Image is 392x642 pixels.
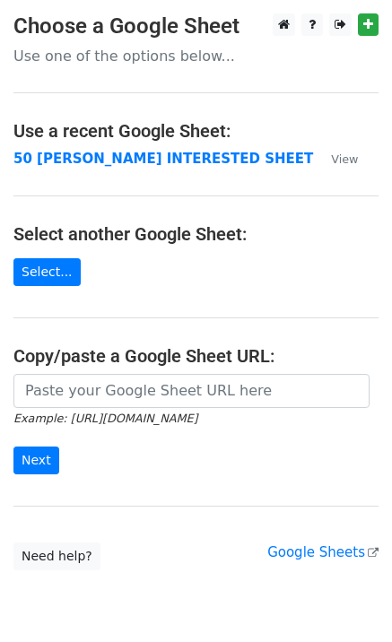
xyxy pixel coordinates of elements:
[13,120,379,142] h4: Use a recent Google Sheet:
[331,152,358,166] small: View
[13,151,313,167] a: 50 [PERSON_NAME] INTERESTED SHEET
[267,544,379,560] a: Google Sheets
[13,13,379,39] h3: Choose a Google Sheet
[13,447,59,474] input: Next
[13,542,100,570] a: Need help?
[13,47,379,65] p: Use one of the options below...
[13,345,379,367] h4: Copy/paste a Google Sheet URL:
[13,412,197,425] small: Example: [URL][DOMAIN_NAME]
[13,258,81,286] a: Select...
[313,151,358,167] a: View
[13,223,379,245] h4: Select another Google Sheet:
[13,374,370,408] input: Paste your Google Sheet URL here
